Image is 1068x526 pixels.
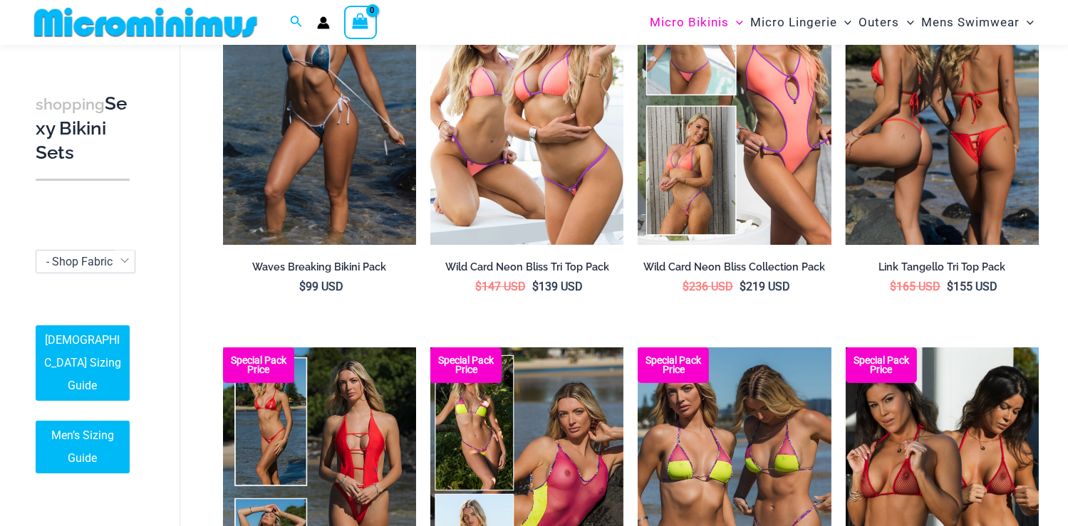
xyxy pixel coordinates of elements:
img: MM SHOP LOGO FLAT [28,6,263,38]
a: Waves Breaking Bikini Pack [223,261,416,279]
span: Menu Toggle [729,4,743,41]
h2: Wild Card Neon Bliss Collection Pack [638,261,831,274]
span: $ [299,280,306,293]
a: Wild Card Neon Bliss Collection Pack [638,261,831,279]
a: Micro BikinisMenu ToggleMenu Toggle [646,4,747,41]
bdi: 99 USD [299,280,343,293]
a: Mens SwimwearMenu ToggleMenu Toggle [918,4,1037,41]
span: - Shop Fabric Type [36,251,135,273]
a: Men’s Sizing Guide [36,421,130,473]
a: [DEMOGRAPHIC_DATA] Sizing Guide [36,325,130,401]
a: OutersMenu ToggleMenu Toggle [856,4,918,41]
a: Search icon link [290,14,303,31]
span: Menu Toggle [1020,4,1034,41]
h2: Waves Breaking Bikini Pack [223,261,416,274]
h2: Wild Card Neon Bliss Tri Top Pack [430,261,623,274]
span: shopping [36,95,105,113]
a: Wild Card Neon Bliss Tri Top Pack [430,261,623,279]
bdi: 147 USD [475,280,526,293]
nav: Site Navigation [644,2,1040,43]
b: Special Pack Price [846,356,917,374]
a: Link Tangello Tri Top Pack [846,261,1039,279]
a: Account icon link [317,16,330,29]
span: $ [947,280,953,293]
span: Menu Toggle [837,4,851,41]
bdi: 165 USD [890,280,940,293]
span: Micro Lingerie [750,4,837,41]
span: Micro Bikinis [650,4,729,41]
a: View Shopping Cart, empty [344,6,377,38]
bdi: 236 USD [683,280,733,293]
h2: Link Tangello Tri Top Pack [846,261,1039,274]
span: Menu Toggle [900,4,914,41]
span: Mens Swimwear [921,4,1020,41]
b: Special Pack Price [638,356,709,374]
b: Special Pack Price [430,356,502,374]
span: Outers [859,4,900,41]
bdi: 219 USD [740,280,790,293]
a: Micro LingerieMenu ToggleMenu Toggle [747,4,855,41]
span: $ [890,280,896,293]
bdi: 139 USD [532,280,583,293]
span: $ [532,280,539,293]
span: - Shop Fabric Type [36,250,135,273]
h3: Sexy Bikini Sets [36,92,130,164]
span: - Shop Fabric Type [46,255,140,268]
bdi: 155 USD [947,280,997,293]
span: $ [740,280,746,293]
b: Special Pack Price [223,356,294,374]
span: $ [683,280,689,293]
span: $ [475,280,482,293]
